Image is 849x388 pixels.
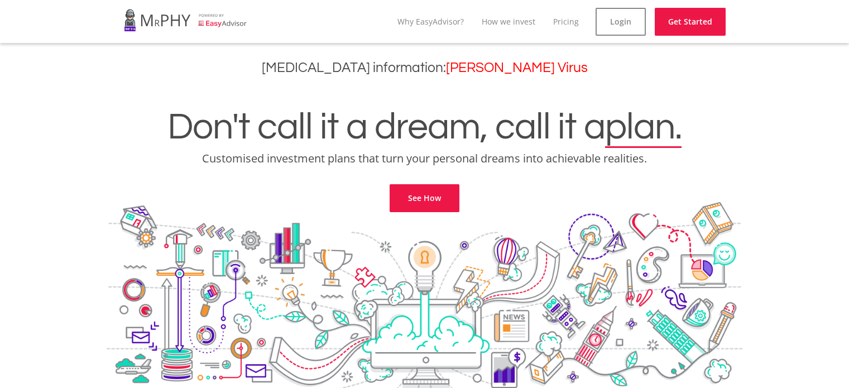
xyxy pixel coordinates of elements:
[553,16,579,27] a: Pricing
[482,16,535,27] a: How we invest
[390,184,459,212] a: See How
[605,108,682,146] span: plan.
[446,61,588,75] a: [PERSON_NAME] Virus
[8,60,841,76] h3: [MEDICAL_DATA] information:
[8,151,841,166] p: Customised investment plans that turn your personal dreams into achievable realities.
[397,16,464,27] a: Why EasyAdvisor?
[8,108,841,146] h1: Don't call it a dream, call it a
[596,8,646,36] a: Login
[655,8,726,36] a: Get Started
